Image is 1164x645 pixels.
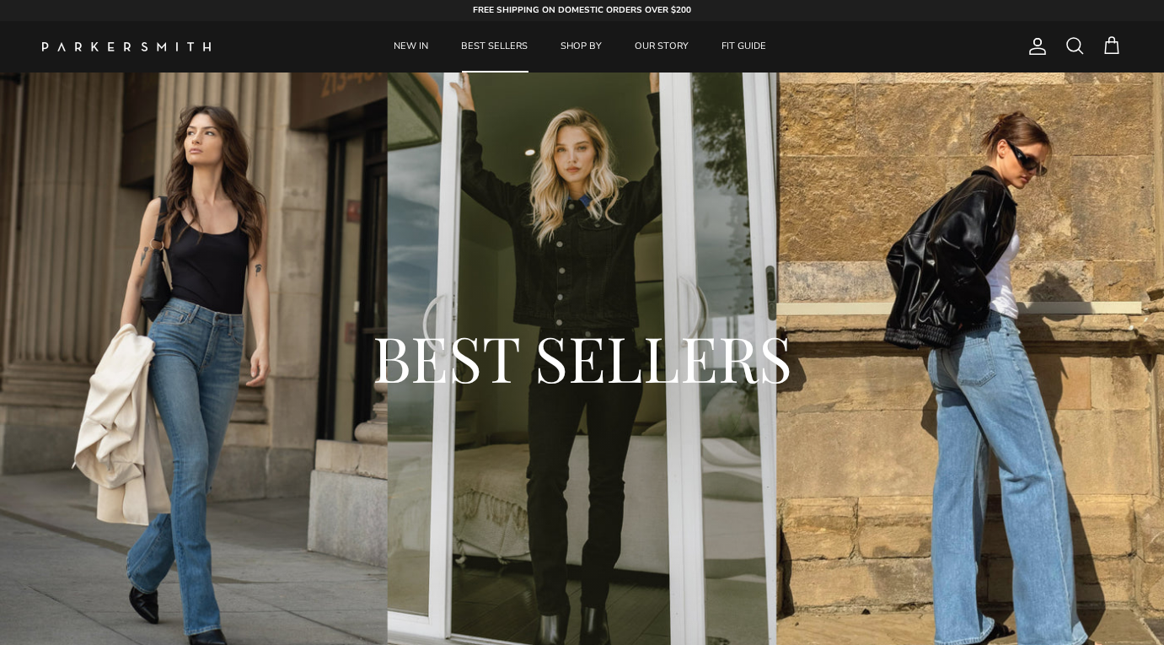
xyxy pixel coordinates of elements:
[706,21,781,73] a: FIT GUIDE
[378,21,443,73] a: NEW IN
[446,21,543,73] a: BEST SELLERS
[251,21,909,73] div: Primary
[1021,36,1048,56] a: Account
[42,42,211,51] img: Parker Smith
[620,21,704,73] a: OUR STORY
[545,21,617,73] a: SHOP BY
[115,317,1050,398] h2: BEST SELLERS
[473,4,691,16] strong: FREE SHIPPING ON DOMESTIC ORDERS OVER $200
